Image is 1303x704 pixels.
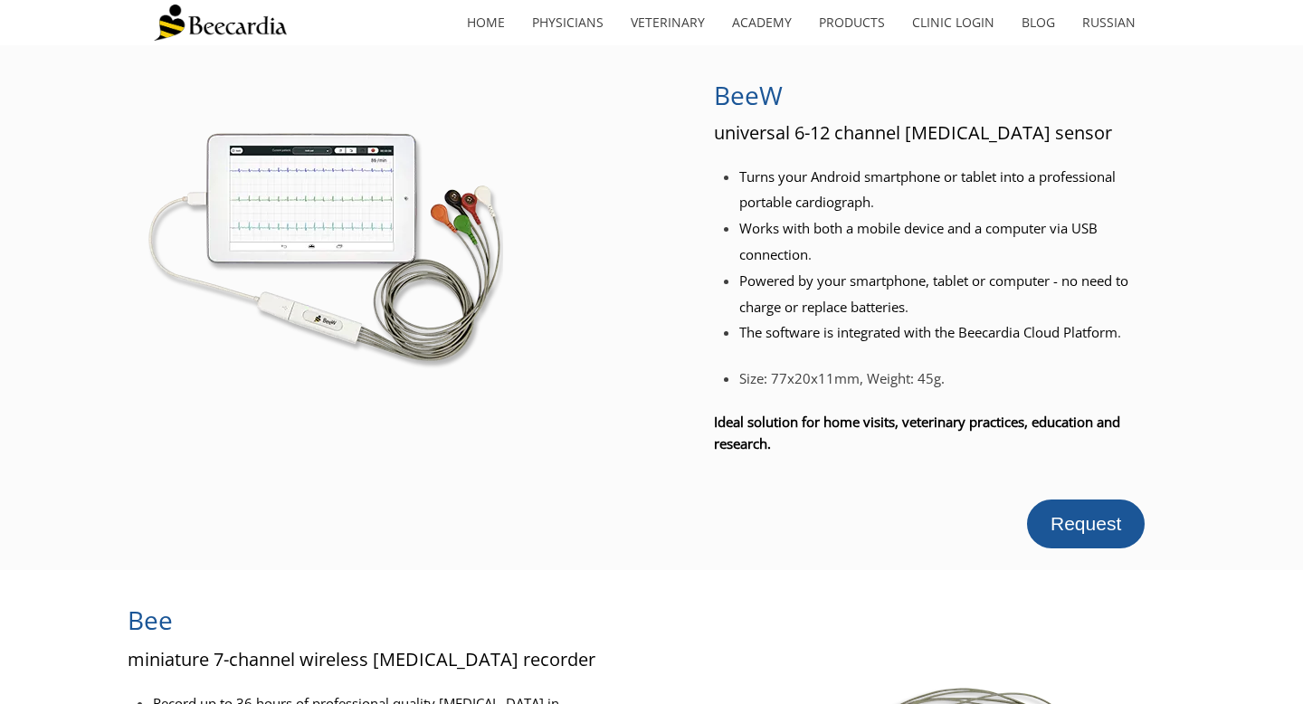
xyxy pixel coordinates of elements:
[899,2,1008,43] a: Clinic Login
[912,14,994,31] font: Clinic Login
[467,14,505,31] font: home
[1069,2,1149,43] a: Russian
[518,2,617,43] a: Physicians
[1082,14,1136,31] font: Russian
[870,193,874,211] font: .
[1027,499,1145,547] a: Request
[739,219,1098,263] font: Works with both a mobile device and a computer via USB connection
[128,647,595,671] font: miniature 7-channel wireless [MEDICAL_DATA] recorder
[714,120,1112,145] font: universal 6-12 channel [MEDICAL_DATA] sensor
[805,2,899,43] a: Products
[739,323,1118,341] font: The software is integrated with the Beecardia Cloud Platform
[714,78,783,112] font: BeeW
[739,369,945,387] font: Size: 77x20x11mm, Weight: 45g.
[128,603,173,637] font: Bee
[739,271,1128,316] font: Powered by your smartphone, tablet or computer - no need to charge or replace batteries
[631,14,705,31] font: Veterinary
[718,2,805,43] a: Academy
[1022,14,1055,31] font: Blog
[1118,323,1121,341] font: .
[732,14,792,31] font: Academy
[617,2,718,43] a: Veterinary
[819,14,885,31] font: Products
[154,5,287,41] img: Beecardia
[532,14,604,31] font: Physicians
[905,298,908,316] font: .
[739,167,1116,212] font: Turns your Android smartphone or tablet into a professional portable cardiograph
[1051,513,1121,534] font: Request
[714,413,1120,452] font: Ideal solution for home visits, veterinary practices, education and research.
[808,245,812,263] font: .
[453,2,518,43] a: home
[1008,2,1069,43] a: Blog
